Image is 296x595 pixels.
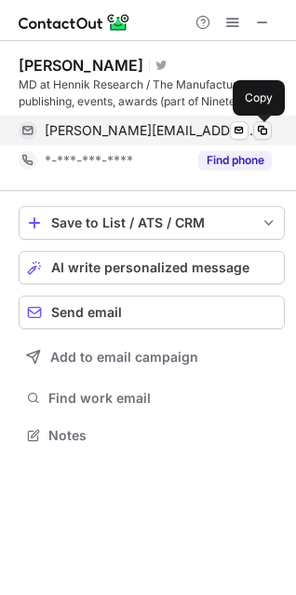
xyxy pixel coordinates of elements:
[19,206,285,240] button: save-profile-one-click
[51,305,122,320] span: Send email
[48,427,277,444] span: Notes
[45,122,258,139] span: [PERSON_NAME][EMAIL_ADDRESS][DOMAIN_NAME]
[48,390,277,407] span: Find work email
[198,151,272,170] button: Reveal Button
[19,56,143,75] div: [PERSON_NAME]
[19,76,285,110] div: MD at Hennik Research / The Manufacturer: publishing, events, awards (part of Nineteen Group)
[51,215,252,230] div: Save to List / ATS / CRM
[19,385,285,411] button: Find work email
[19,11,130,34] img: ContactOut v5.3.10
[51,260,249,275] span: AI write personalized message
[19,251,285,284] button: AI write personalized message
[19,422,285,449] button: Notes
[19,296,285,329] button: Send email
[19,340,285,374] button: Add to email campaign
[50,350,198,365] span: Add to email campaign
